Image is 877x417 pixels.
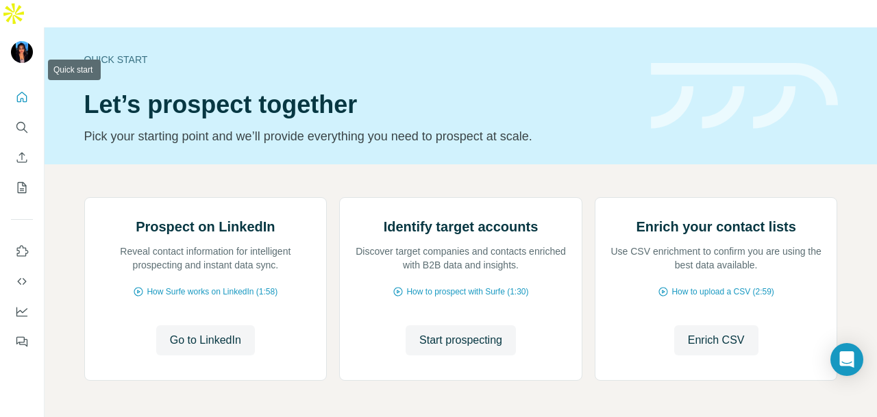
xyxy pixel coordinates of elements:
img: banner [651,63,838,129]
button: Feedback [11,329,33,354]
h2: Enrich your contact lists [636,217,795,236]
p: Reveal contact information for intelligent prospecting and instant data sync. [99,244,313,272]
h2: Prospect on LinkedIn [136,217,275,236]
span: Start prospecting [419,332,502,349]
button: Start prospecting [406,325,516,355]
button: Search [11,115,33,140]
button: My lists [11,175,33,200]
div: Quick start [84,53,634,66]
h1: Let’s prospect together [84,91,634,118]
button: Enrich CSV [11,145,33,170]
div: Open Intercom Messenger [830,343,863,376]
button: Go to LinkedIn [156,325,255,355]
span: Enrich CSV [688,332,745,349]
img: Avatar [11,41,33,63]
p: Pick your starting point and we’ll provide everything you need to prospect at scale. [84,127,634,146]
p: Use CSV enrichment to confirm you are using the best data available. [609,244,824,272]
button: Dashboard [11,299,33,324]
span: How Surfe works on LinkedIn (1:58) [147,286,277,298]
p: Discover target companies and contacts enriched with B2B data and insights. [354,244,568,272]
h2: Identify target accounts [384,217,539,236]
button: Quick start [11,85,33,110]
span: How to upload a CSV (2:59) [671,286,774,298]
span: How to prospect with Surfe (1:30) [406,286,528,298]
span: Go to LinkedIn [170,332,241,349]
button: Enrich CSV [674,325,758,355]
button: Use Surfe on LinkedIn [11,239,33,264]
button: Use Surfe API [11,269,33,294]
